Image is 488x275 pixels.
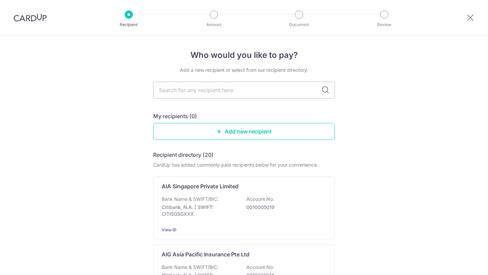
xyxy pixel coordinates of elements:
[274,21,324,28] p: Document
[162,196,219,203] p: Bank Name & SWIFT/BIC:
[162,204,238,217] p: Citibank, N.A. | SWIFT: CITISGSGXXX
[153,49,335,61] h4: Who would you like to pay?
[153,112,197,120] h5: My recipients (0)
[189,21,239,28] p: Amount
[153,162,335,168] div: CardUp has added commonly-paid recipients below for your convenience.
[153,82,335,99] input: Search for any recipient here
[359,21,409,28] p: Review
[246,264,274,271] p: Account No:
[246,204,322,211] p: 0010005019
[162,182,239,190] p: AIA Singapore Private Limited
[14,14,47,22] img: CardUp
[153,67,335,73] div: Add a new recipient or select from our recipient directory.
[162,227,171,232] a: View
[153,123,335,140] a: Add new recipient
[246,196,274,203] p: Account No:
[444,255,481,272] iframe: Opens a widget where you can find more information
[153,151,213,159] h5: Recipient directory (20)
[104,21,154,28] p: Recipient
[162,264,219,271] p: Bank Name & SWIFT/BIC:
[162,250,249,258] p: AIG Asia Pacific Insurance Pte Ltd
